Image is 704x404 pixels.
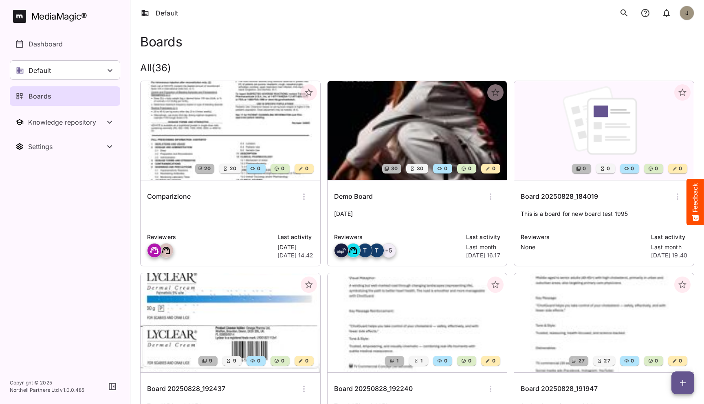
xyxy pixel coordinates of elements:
button: search [616,5,632,21]
nav: Knowledge repository [10,112,120,132]
p: This is a board for new board test 1995 [521,210,687,226]
div: Knowledge repository [28,118,105,126]
img: Board 20250828_191947 [514,273,694,372]
p: Reviewers [147,233,273,242]
p: Last activity [466,233,500,242]
p: Boards [29,91,51,101]
h2: All ( 36 ) [140,62,694,74]
p: [DATE] 16.17 [466,251,500,259]
span: 0 [256,357,260,365]
button: notifications [637,5,653,21]
h6: Comparizione [147,191,191,202]
span: 0 [491,165,495,173]
p: Reviewers [521,233,646,242]
span: 27 [578,357,585,365]
h6: Board 20250828_191947 [521,384,598,394]
button: Toggle Knowledge repository [10,112,120,132]
a: MediaMagic® [13,10,120,23]
span: 0 [630,165,634,173]
span: 0 [678,357,682,365]
img: Demo Board [328,81,507,180]
p: [DATE] [277,243,314,251]
h1: Boards [140,34,182,49]
span: 0 [256,165,260,173]
span: 20 [203,165,211,173]
span: 20 [229,165,237,173]
p: Default [29,66,51,75]
img: Board 20250828_184019 [514,81,694,180]
div: MediaMagic ® [31,10,87,23]
span: 0 [443,357,447,365]
div: J [680,6,694,20]
span: 0 [606,165,610,173]
span: 9 [208,357,212,365]
p: Last month [466,243,500,251]
img: Comparizione [141,81,320,180]
span: 0 [582,165,586,173]
a: Boards [10,86,120,106]
p: Northell Partners Ltd v 1.0.0.485 [10,386,85,394]
button: Feedback [686,179,704,225]
h6: Demo Board [334,191,373,202]
span: 0 [491,357,495,365]
span: 0 [467,357,471,365]
span: 1 [420,357,422,365]
div: + 5 [381,243,396,258]
span: 30 [416,165,424,173]
nav: Settings [10,137,120,156]
img: Board 20250828_192240 [328,273,507,372]
p: Dashboard [29,39,63,49]
span: 0 [678,165,682,173]
p: Last activity [651,233,687,242]
div: T [358,243,372,258]
h6: Board 20250828_192240 [334,384,413,394]
p: [DATE] [334,210,501,226]
span: 0 [443,165,447,173]
h6: Board 20250828_184019 [521,191,598,202]
span: 0 [280,357,284,365]
button: notifications [658,5,675,21]
span: 0 [280,165,284,173]
h6: Board 20250828_192437 [147,384,225,394]
span: 0 [654,357,658,365]
span: 30 [390,165,398,173]
p: [DATE] 19.40 [651,251,687,259]
span: 0 [304,165,308,173]
p: Reviewers [334,233,461,242]
p: Last month [651,243,687,251]
span: 0 [467,165,471,173]
div: Settings [28,143,105,151]
div: T [370,243,384,258]
p: None [521,243,646,251]
span: 0 [630,357,634,365]
span: 0 [304,357,308,365]
a: Dashboard [10,34,120,54]
span: 9 [232,357,236,365]
p: [DATE] 14.42 [277,251,314,259]
span: 1 [396,357,398,365]
span: 27 [603,357,610,365]
p: Last activity [277,233,314,242]
img: Board 20250828_192437 [141,273,320,372]
button: Toggle Settings [10,137,120,156]
span: 0 [654,165,658,173]
p: Copyright © 2025 [10,379,85,386]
